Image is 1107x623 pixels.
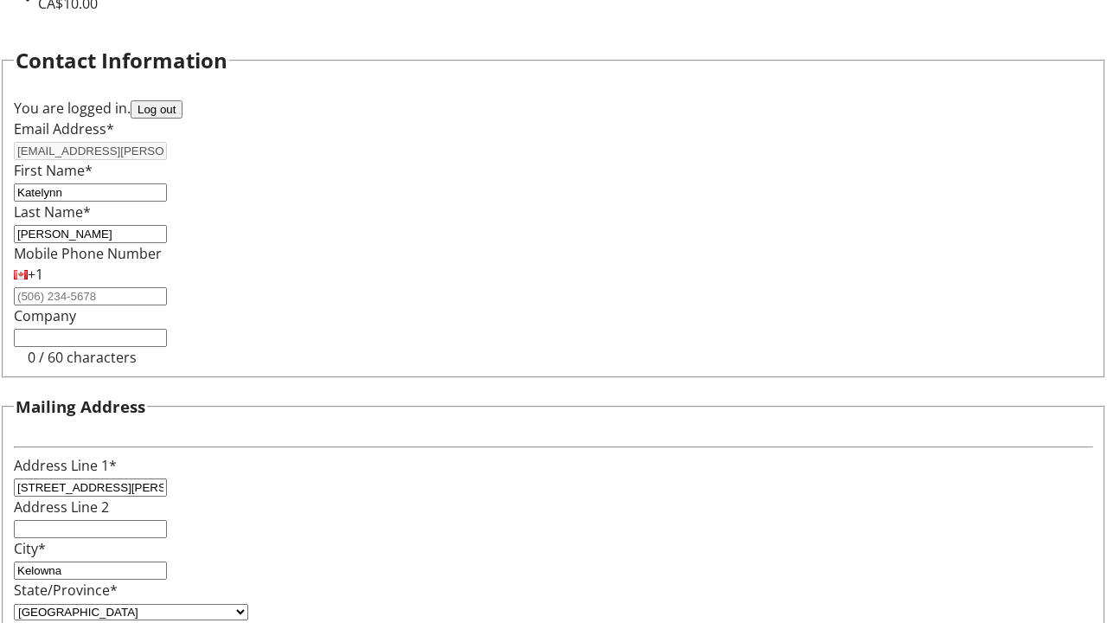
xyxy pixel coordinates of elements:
label: Company [14,306,76,325]
label: Email Address* [14,119,114,138]
tr-character-limit: 0 / 60 characters [28,348,137,367]
input: Address [14,478,167,497]
label: Address Line 1* [14,456,117,475]
label: City* [14,539,46,558]
div: You are logged in. [14,98,1093,119]
label: State/Province* [14,581,118,600]
label: Last Name* [14,202,91,222]
input: (506) 234-5678 [14,287,167,305]
input: City [14,562,167,580]
button: Log out [131,100,182,119]
label: Mobile Phone Number [14,244,162,263]
label: Address Line 2 [14,498,109,517]
h2: Contact Information [16,45,227,76]
h3: Mailing Address [16,395,145,419]
label: First Name* [14,161,93,180]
